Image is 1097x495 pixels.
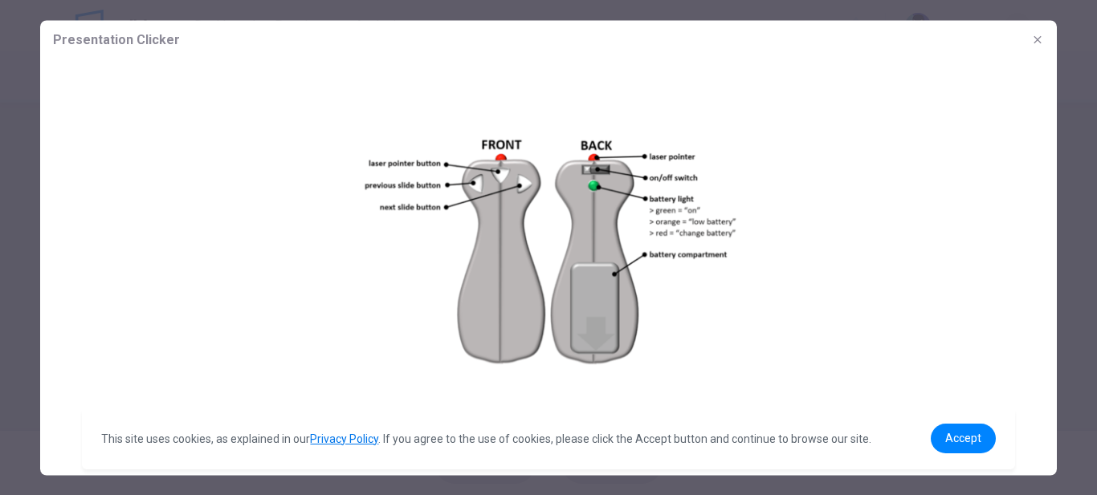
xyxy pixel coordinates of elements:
a: Privacy Policy [310,432,378,445]
span: Accept [945,432,981,444]
span: Presentation Clicker [53,30,180,49]
div: cookieconsent [82,408,1014,469]
a: dismiss cookie message [931,424,996,453]
img: fallback image [40,59,1057,445]
span: This site uses cookies, as explained in our . If you agree to the use of cookies, please click th... [101,432,871,445]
